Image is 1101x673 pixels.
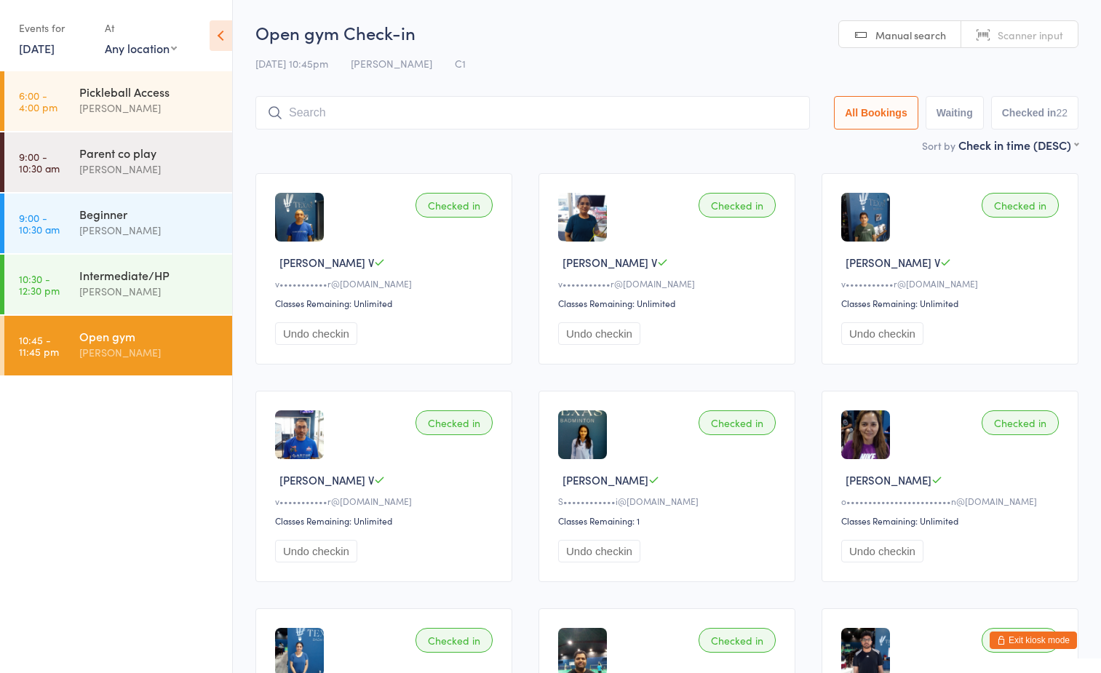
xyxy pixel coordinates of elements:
[19,40,55,56] a: [DATE]
[255,56,328,71] span: [DATE] 10:45pm
[105,16,177,40] div: At
[841,410,890,459] img: image1683587358.png
[990,632,1077,649] button: Exit kiosk mode
[558,540,640,562] button: Undo checkin
[922,138,955,153] label: Sort by
[19,89,57,113] time: 6:00 - 4:00 pm
[255,96,810,130] input: Search
[279,255,374,270] span: [PERSON_NAME] V
[926,96,984,130] button: Waiting
[841,495,1063,507] div: o••••••••••••••••••••••••n@[DOMAIN_NAME]
[1056,107,1068,119] div: 22
[79,283,220,300] div: [PERSON_NAME]
[19,16,90,40] div: Events for
[4,255,232,314] a: 10:30 -12:30 pmIntermediate/HP[PERSON_NAME]
[558,322,640,345] button: Undo checkin
[279,472,374,487] span: [PERSON_NAME] V
[105,40,177,56] div: Any location
[19,334,59,357] time: 10:45 - 11:45 pm
[558,514,780,527] div: Classes Remaining: 1
[958,137,1078,153] div: Check in time (DESC)
[255,20,1078,44] h2: Open gym Check-in
[416,193,493,218] div: Checked in
[563,255,657,270] span: [PERSON_NAME] V
[558,277,780,290] div: v•••••••••••r@[DOMAIN_NAME]
[841,193,890,242] img: image1750004637.png
[19,151,60,174] time: 9:00 - 10:30 am
[699,628,776,653] div: Checked in
[4,194,232,253] a: 9:00 -10:30 amBeginner[PERSON_NAME]
[699,410,776,435] div: Checked in
[846,472,931,487] span: [PERSON_NAME]
[558,297,780,309] div: Classes Remaining: Unlimited
[982,193,1059,218] div: Checked in
[79,206,220,222] div: Beginner
[841,277,1063,290] div: v•••••••••••r@[DOMAIN_NAME]
[79,328,220,344] div: Open gym
[416,628,493,653] div: Checked in
[351,56,432,71] span: [PERSON_NAME]
[19,212,60,235] time: 9:00 - 10:30 am
[79,100,220,116] div: [PERSON_NAME]
[4,316,232,375] a: 10:45 -11:45 pmOpen gym[PERSON_NAME]
[558,495,780,507] div: S••••••••••••i@[DOMAIN_NAME]
[4,132,232,192] a: 9:00 -10:30 amParent co play[PERSON_NAME]
[4,71,232,131] a: 6:00 -4:00 pmPickleball Access[PERSON_NAME]
[998,28,1063,42] span: Scanner input
[79,222,220,239] div: [PERSON_NAME]
[79,161,220,178] div: [PERSON_NAME]
[841,514,1063,527] div: Classes Remaining: Unlimited
[841,540,923,562] button: Undo checkin
[846,255,940,270] span: [PERSON_NAME] V
[275,540,357,562] button: Undo checkin
[982,628,1059,653] div: Checked in
[79,344,220,361] div: [PERSON_NAME]
[275,322,357,345] button: Undo checkin
[841,322,923,345] button: Undo checkin
[875,28,946,42] span: Manual search
[275,495,497,507] div: v•••••••••••r@[DOMAIN_NAME]
[275,277,497,290] div: v•••••••••••r@[DOMAIN_NAME]
[275,410,324,459] img: image1754522651.png
[563,472,648,487] span: [PERSON_NAME]
[558,410,607,459] img: image1719181004.png
[991,96,1078,130] button: Checked in22
[834,96,918,130] button: All Bookings
[19,273,60,296] time: 10:30 - 12:30 pm
[982,410,1059,435] div: Checked in
[558,193,607,242] img: image1752705810.png
[416,410,493,435] div: Checked in
[275,297,497,309] div: Classes Remaining: Unlimited
[275,193,324,242] img: image1750004676.png
[699,193,776,218] div: Checked in
[79,84,220,100] div: Pickleball Access
[79,267,220,283] div: Intermediate/HP
[841,297,1063,309] div: Classes Remaining: Unlimited
[275,514,497,527] div: Classes Remaining: Unlimited
[79,145,220,161] div: Parent co play
[455,56,466,71] span: C1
